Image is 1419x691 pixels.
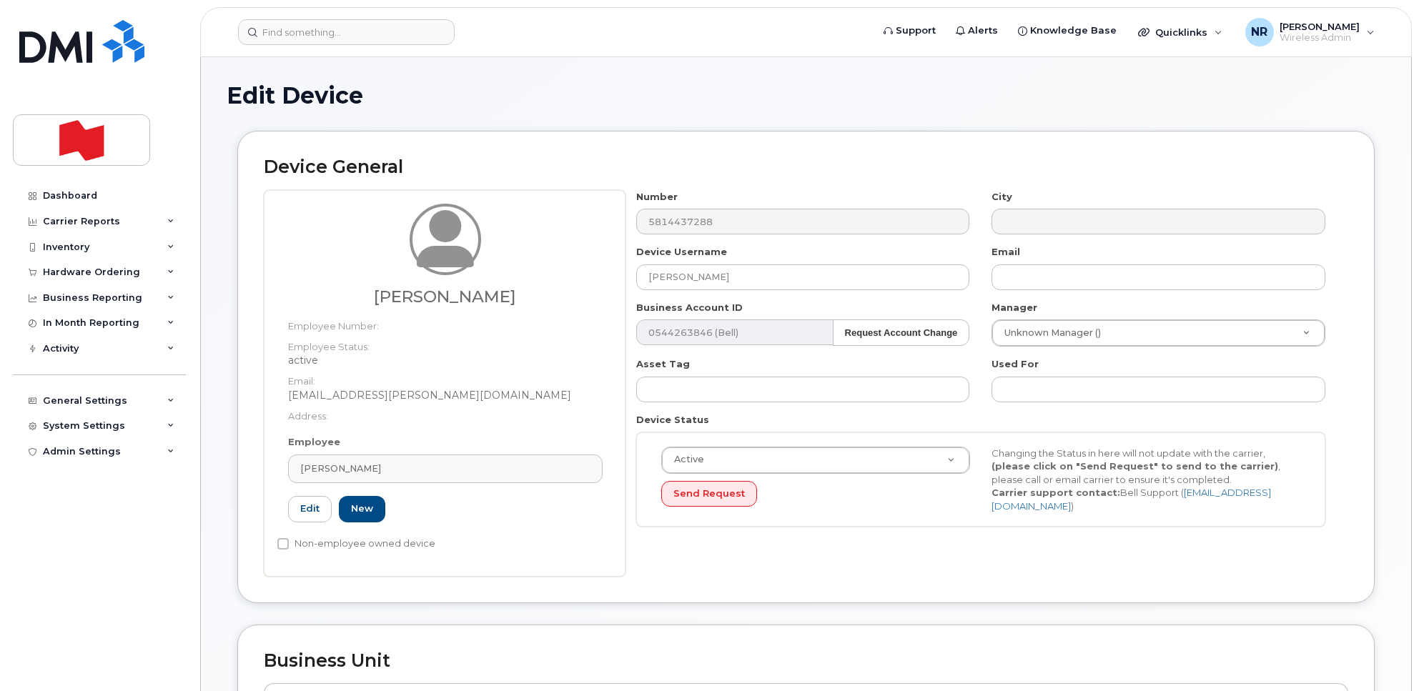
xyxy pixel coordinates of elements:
a: New [339,496,385,522]
a: Unknown Manager () [992,320,1325,346]
strong: Request Account Change [845,327,958,338]
dd: active [288,353,603,367]
h1: Edit Device [227,83,1385,108]
div: Changing the Status in here will not update with the carrier, , please call or email carrier to e... [981,447,1311,513]
label: Number [636,190,678,204]
label: Business Account ID [636,301,743,314]
span: [PERSON_NAME] [300,462,381,475]
h2: Business Unit [264,651,1348,671]
strong: (please click on "Send Request" to send to the carrier) [992,460,1278,472]
button: Send Request [661,481,757,507]
strong: Carrier support contact: [992,487,1120,498]
dd: [EMAIL_ADDRESS][PERSON_NAME][DOMAIN_NAME] [288,388,603,402]
label: Manager [992,301,1037,314]
span: Unknown Manager () [996,327,1101,339]
label: Employee [288,435,340,449]
label: Used For [992,357,1039,371]
a: Edit [288,496,332,522]
dt: Email: [288,367,603,388]
a: [PERSON_NAME] [288,454,603,483]
label: Email [992,245,1020,259]
a: [EMAIL_ADDRESS][DOMAIN_NAME] [992,487,1271,512]
label: Device Username [636,245,727,259]
button: Request Account Change [833,319,970,346]
dt: Address: [288,402,603,423]
label: Asset Tag [636,357,690,371]
h3: [PERSON_NAME] [288,288,603,306]
a: Active [662,447,969,473]
h2: Device General [264,157,1348,177]
dt: Employee Number: [288,312,603,333]
input: Non-employee owned device [277,538,289,550]
label: City [992,190,1012,204]
label: Device Status [636,413,709,427]
span: Active [666,453,704,466]
label: Non-employee owned device [277,535,435,552]
dt: Employee Status: [288,333,603,354]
